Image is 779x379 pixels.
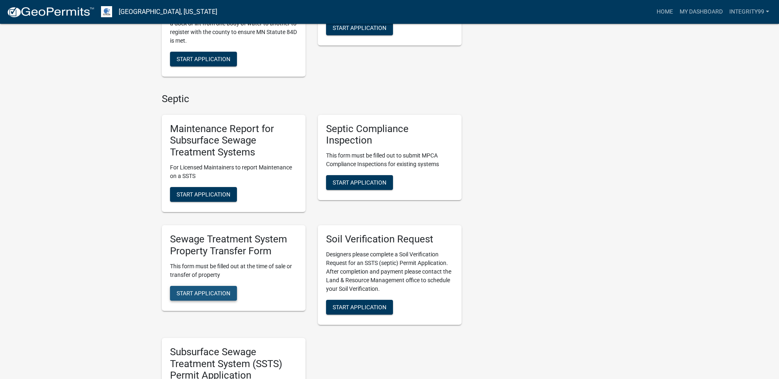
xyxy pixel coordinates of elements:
[326,300,393,315] button: Start Application
[333,24,386,31] span: Start Application
[177,55,230,62] span: Start Application
[326,233,453,245] h5: Soil Verification Request
[170,187,237,202] button: Start Application
[170,123,297,158] h5: Maintenance Report for Subsurface Sewage Treatment Systems
[177,191,230,198] span: Start Application
[326,21,393,35] button: Start Application
[162,93,462,105] h4: Septic
[170,233,297,257] h5: Sewage Treatment System Property Transfer Form
[170,262,297,279] p: This form must be filled out at the time of sale or transfer of property
[170,286,237,301] button: Start Application
[326,123,453,147] h5: Septic Compliance Inspection
[333,304,386,310] span: Start Application
[177,290,230,296] span: Start Application
[101,6,112,17] img: Otter Tail County, Minnesota
[119,5,217,19] a: [GEOGRAPHIC_DATA], [US_STATE]
[170,163,297,180] p: For Licensed Maintainers to report Maintenance on a SSTS
[170,52,237,66] button: Start Application
[653,4,676,20] a: Home
[326,175,393,190] button: Start Application
[326,250,453,293] p: Designers please complete a Soil Verification Request for an SSTS (septic) Permit Application. Af...
[333,179,386,186] span: Start Application
[676,4,726,20] a: My Dashboard
[726,4,772,20] a: Integrity99
[326,151,453,169] p: This form must be filled out to submit MPCA Compliance Inspections for existing systems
